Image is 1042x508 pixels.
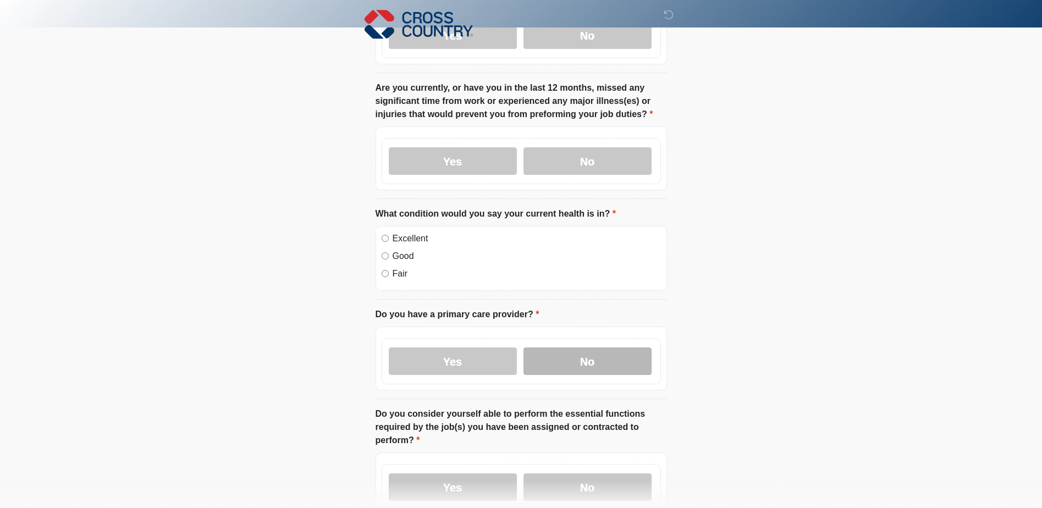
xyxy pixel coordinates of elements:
[393,267,661,280] label: Fair
[389,347,517,375] label: Yes
[523,347,652,375] label: No
[376,81,667,121] label: Are you currently, or have you in the last 12 months, missed any significant time from work or ex...
[382,270,389,277] input: Fair
[393,232,661,245] label: Excellent
[523,147,652,175] label: No
[376,407,667,447] label: Do you consider yourself able to perform the essential functions required by the job(s) you have ...
[523,473,652,501] label: No
[365,8,473,40] img: Cross Country Logo
[376,308,539,321] label: Do you have a primary care provider?
[376,207,616,220] label: What condition would you say your current health is in?
[389,473,517,501] label: Yes
[382,252,389,259] input: Good
[382,235,389,242] input: Excellent
[393,250,661,263] label: Good
[389,147,517,175] label: Yes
